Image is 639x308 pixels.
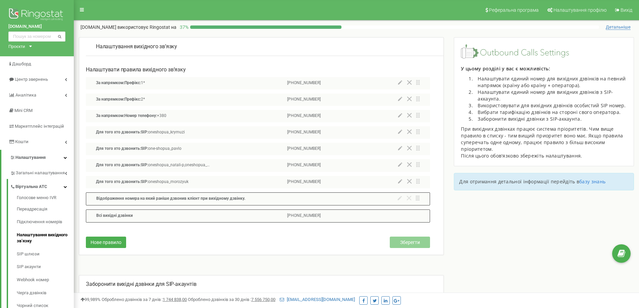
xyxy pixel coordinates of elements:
[96,43,433,51] p: Налаштування вихідного зв’язку
[86,281,196,287] span: Заборонити вихідні дзвінки для SIP-акаунтів
[461,152,627,159] div: Після цього обов'язково збережіть налаштування.
[163,297,187,302] u: 1 744 838,00
[96,163,141,167] span: Для того хто дзвонить:
[17,287,74,300] a: Черга дзвінків
[15,139,29,144] span: Кошти
[17,248,74,261] a: SIP шлюзи
[86,159,430,172] div: Для того хто дзвонить:SIP:oneshopua_natali-p,oneshopua_krasitskij[PHONE_NUMBER]
[287,179,321,185] p: [PHONE_NUMBER]
[86,143,430,155] div: Для того хто дзвонить:SIP:one-shopua_pavlo[PHONE_NUMBER]
[86,110,430,122] div: За напрямком:Номер телефону:+380[PHONE_NUMBER]
[17,203,74,216] a: Переадресація
[287,113,321,119] p: [PHONE_NUMBER]
[15,77,48,82] span: Центр звернень
[96,179,210,185] p: oneshopua_morozyuk
[96,129,210,136] p: oneshopua_krymuzi
[1,150,74,166] a: Налаштування
[86,77,430,89] div: За напрямком:Префікс:1*[PHONE_NUMBER]
[86,66,186,73] span: Налаштувати правила вихідного зв’язку
[287,129,321,136] p: [PHONE_NUMBER]
[17,273,74,287] a: Webhook номер
[124,80,141,85] span: Префікс:
[459,178,629,185] p: Для отримання детальної інформації перейдіть в
[461,44,569,59] img: image
[96,146,141,151] span: Для того хто дзвонить:
[96,80,124,85] span: За напрямком:
[14,108,33,113] span: Mini CRM
[141,130,148,134] span: SIP:
[474,75,627,89] li: Налаштувати єдиний номер для вихідних дзвінків на певний напрямок (країну або країну + оператора).
[86,126,430,139] div: Для того хто дзвонить:SIP:oneshopua_krymuzi[PHONE_NUMBER]
[96,146,210,152] p: one-shopua_pavlo
[86,94,430,106] div: За напрямком:Префікс:2*[PHONE_NUMBER]
[96,113,210,119] p: +380
[86,192,430,205] div: Відображення номера на який раніше дзвонив клієнт при вихідному дзвінку.
[16,170,65,176] span: Загальні налаштування
[86,176,430,188] div: Для того хто дзвонить:SIP:oneshopua_morozyuk[PHONE_NUMBER]
[81,297,101,302] span: 99,989%
[474,109,627,116] li: Вибрати тарифікацію дзвінків на стороні свого оператора.
[141,146,148,151] span: SIP:
[81,24,176,30] p: [DOMAIN_NAME]
[287,97,321,103] p: [PHONE_NUMBER]
[280,297,355,302] a: [EMAIL_ADDRESS][DOMAIN_NAME]
[616,270,632,286] iframe: Intercom live chat
[96,196,245,201] span: Відображення номера на який раніше дзвонив клієнт при вихідному дзвінку.
[390,237,430,248] button: Зберегти
[17,215,74,229] a: Підключення номерів
[287,146,321,152] p: [PHONE_NUMBER]
[287,213,321,219] p: [PHONE_NUMBER]
[86,237,126,248] button: Нове правило
[15,93,36,98] span: Аналiтика
[489,7,539,13] span: Реферальна програма
[287,162,321,169] p: [PHONE_NUMBER]
[579,178,605,185] a: базу знань
[176,24,190,30] p: 37 %
[474,102,627,109] li: Використовувати для вихідних дзвінків особистий SIP номер.
[474,89,627,102] li: Налаштувати єдиний номер для вихідних дзвінків з SIP-аккаунта.
[474,116,627,122] li: Заборонити вихідні дзвінки з SIP-аккаунта.
[251,297,275,302] u: 7 556 750,00
[606,24,631,30] span: Детальніше
[15,124,64,129] span: Маркетплейс інтеграцій
[15,184,47,190] span: Віртуальна АТС
[96,130,141,134] span: Для того хто дзвонить:
[124,113,157,118] span: Номер телефону:
[8,23,65,30] a: [DOMAIN_NAME]
[102,297,187,302] span: Оброблено дзвінків за 7 днів :
[96,162,210,169] p: oneshopua_natali-p,oneshopua_krasitskij
[461,126,627,152] div: При вихідних дзвінках працює система пріоритетів. Чим вище правило в списку - тим вищий приоритет...
[621,7,632,13] span: Вихід
[17,229,74,248] a: Налаштування вихідного зв’язку
[96,97,124,102] span: За напрямком:
[10,179,74,193] a: Віртуальна АТС
[8,43,25,50] div: Проєкти
[12,61,31,66] span: Дашборд
[287,80,321,86] p: [PHONE_NUMBER]
[141,179,148,184] span: SIP:
[10,165,74,179] a: Загальні налаштування
[553,7,606,13] span: Налаштування профілю
[17,260,74,273] a: SIP акаунти
[96,113,124,118] span: За напрямком:
[8,32,65,42] input: Пошук за номером
[117,24,176,30] span: використовує Ringostat на
[461,65,627,72] p: У цьому розділі у вас є можливість:
[124,97,141,102] span: Префікс:
[141,163,148,167] span: SIP:
[96,213,133,218] span: Всi вихiднi дзвінки
[400,240,420,245] span: Зберегти
[15,155,46,160] span: Налаштування
[91,240,121,245] span: Нове правило
[17,195,74,203] a: Голосове меню IVR
[8,7,65,23] img: Ringostat logo
[188,297,275,302] span: Оброблено дзвінків за 30 днів :
[96,179,141,184] span: Для того хто дзвонить:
